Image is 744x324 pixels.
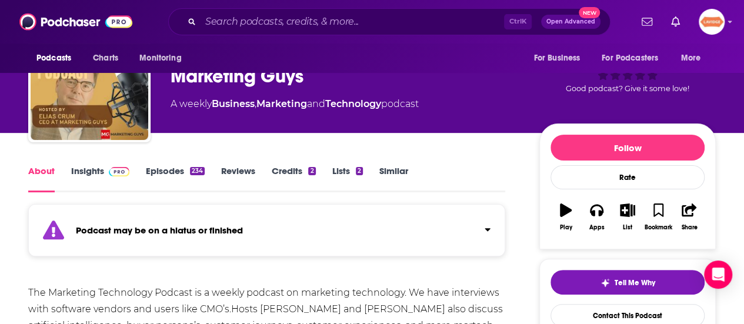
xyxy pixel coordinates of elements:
button: List [612,196,643,238]
a: Show notifications dropdown [637,12,657,32]
div: Bookmark [645,224,672,231]
div: Play [560,224,572,231]
a: Similar [379,165,408,192]
span: Charts [93,50,118,66]
button: Share [674,196,705,238]
button: open menu [131,47,196,69]
span: Logged in as brookesanches [699,9,725,35]
a: Lists2 [332,165,363,192]
button: Follow [551,135,705,161]
div: Rate [551,165,705,189]
span: Tell Me Why [615,278,655,288]
div: 234 [190,167,205,175]
span: For Podcasters [602,50,658,66]
span: Open Advanced [546,19,595,25]
a: Business [212,98,255,109]
div: Apps [589,224,605,231]
button: open menu [28,47,86,69]
div: Search podcasts, credits, & more... [168,8,610,35]
a: Technology [325,98,381,109]
div: A weekly podcast [171,97,419,111]
span: Monitoring [139,50,181,66]
span: Ctrl K [504,14,532,29]
a: Charts [85,47,125,69]
button: open menu [673,47,716,69]
img: tell me why sparkle [600,278,610,288]
a: Reviews [221,165,255,192]
span: More [681,50,701,66]
span: New [579,7,600,18]
a: Marketing [256,98,307,109]
button: tell me why sparkleTell Me Why [551,270,705,295]
button: Play [551,196,581,238]
a: About [28,165,55,192]
div: Open Intercom Messenger [704,260,732,289]
span: For Business [533,50,580,66]
a: InsightsPodchaser Pro [71,165,129,192]
img: Marketing Technology Podcast by Marketing Guys [31,22,148,140]
span: , [255,98,256,109]
a: Credits2 [272,165,315,192]
span: and [307,98,325,109]
a: Show notifications dropdown [666,12,685,32]
img: Podchaser - Follow, Share and Rate Podcasts [19,11,132,33]
button: Open AdvancedNew [541,15,600,29]
img: Podchaser Pro [109,167,129,176]
button: open menu [525,47,595,69]
button: Bookmark [643,196,673,238]
section: Click to expand status details [28,211,505,256]
strong: Podcast may be on a hiatus or finished [76,225,243,236]
div: 2 [308,167,315,175]
div: List [623,224,632,231]
button: open menu [594,47,675,69]
input: Search podcasts, credits, & more... [201,12,504,31]
span: Good podcast? Give it some love! [566,84,689,93]
div: Share [681,224,697,231]
span: Podcasts [36,50,71,66]
a: Episodes234 [146,165,205,192]
button: Apps [581,196,612,238]
div: 2 [356,167,363,175]
button: Show profile menu [699,9,725,35]
img: User Profile [699,9,725,35]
